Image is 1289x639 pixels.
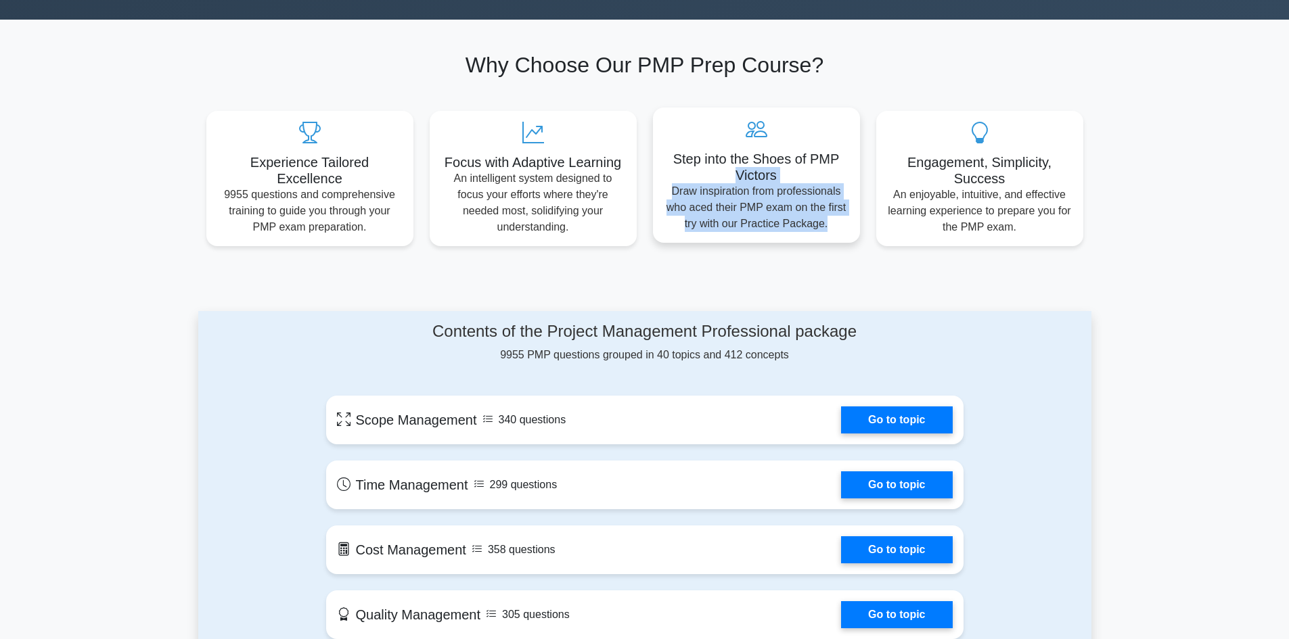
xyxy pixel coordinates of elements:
p: An enjoyable, intuitive, and effective learning experience to prepare you for the PMP exam. [887,187,1072,235]
h5: Engagement, Simplicity, Success [887,154,1072,187]
p: An intelligent system designed to focus your efforts where they're needed most, solidifying your ... [440,170,626,235]
h5: Experience Tailored Excellence [217,154,403,187]
div: 9955 PMP questions grouped in 40 topics and 412 concepts [326,322,964,363]
a: Go to topic [841,406,952,433]
a: Go to topic [841,471,952,498]
p: Draw inspiration from professionals who aced their PMP exam on the first try with our Practice Pa... [664,183,849,232]
a: Go to topic [841,536,952,563]
p: 9955 questions and comprehensive training to guide you through your PMP exam preparation. [217,187,403,235]
h5: Step into the Shoes of PMP Victors [664,151,849,183]
a: Go to topic [841,601,952,628]
h4: Contents of the Project Management Professional package [326,322,964,341]
h2: Why Choose Our PMP Prep Course? [206,52,1083,78]
h5: Focus with Adaptive Learning [440,154,626,170]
